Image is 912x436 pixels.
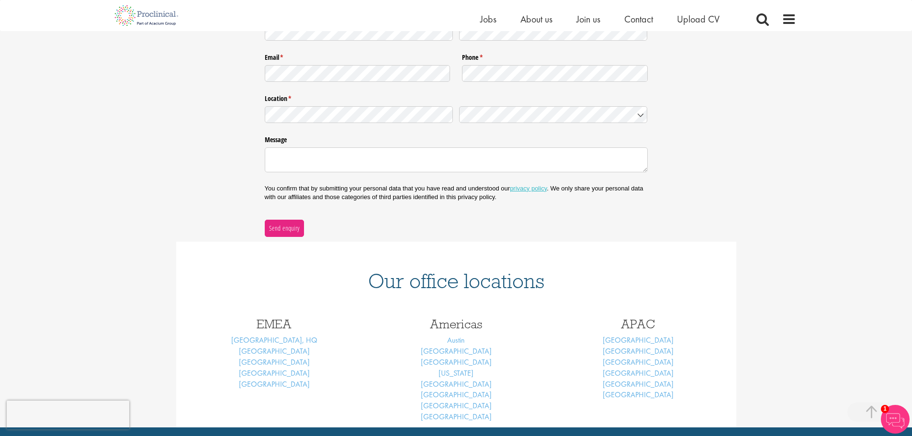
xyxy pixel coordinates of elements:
a: [GEOGRAPHIC_DATA] [421,401,492,411]
iframe: reCAPTCHA [7,401,129,429]
a: About us [520,13,552,25]
label: Phone [462,50,648,62]
button: Send enquiry [265,220,304,237]
a: privacy policy [510,185,547,192]
a: [GEOGRAPHIC_DATA] [239,346,310,356]
h1: Our office locations [191,270,722,291]
a: [GEOGRAPHIC_DATA] [603,346,674,356]
legend: Location [265,91,648,103]
a: [GEOGRAPHIC_DATA] [603,390,674,400]
a: [GEOGRAPHIC_DATA] [603,335,674,345]
p: You confirm that by submitting your personal data that you have read and understood our . We only... [265,184,648,201]
input: First [265,24,453,41]
a: [GEOGRAPHIC_DATA] [603,379,674,389]
a: Austin [447,335,465,345]
a: [GEOGRAPHIC_DATA], HQ [231,335,317,345]
input: State / Province / Region [265,106,453,123]
label: Message [265,132,648,145]
a: Jobs [480,13,496,25]
input: Last [459,24,648,41]
a: [GEOGRAPHIC_DATA] [421,346,492,356]
a: [GEOGRAPHIC_DATA] [239,379,310,389]
img: Chatbot [881,405,910,434]
a: Upload CV [677,13,720,25]
span: 1 [881,405,889,413]
a: Contact [624,13,653,25]
h3: EMEA [191,318,358,330]
a: [GEOGRAPHIC_DATA] [421,390,492,400]
a: [GEOGRAPHIC_DATA] [421,412,492,422]
a: [GEOGRAPHIC_DATA] [239,357,310,367]
h3: Americas [372,318,540,330]
a: [US_STATE] [439,368,473,378]
label: Email [265,50,450,62]
span: Send enquiry [269,223,300,234]
a: Join us [576,13,600,25]
a: [GEOGRAPHIC_DATA] [421,357,492,367]
a: [GEOGRAPHIC_DATA] [603,357,674,367]
a: [GEOGRAPHIC_DATA] [239,368,310,378]
a: [GEOGRAPHIC_DATA] [603,368,674,378]
h3: APAC [554,318,722,330]
input: Country [459,106,648,123]
a: [GEOGRAPHIC_DATA] [421,379,492,389]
